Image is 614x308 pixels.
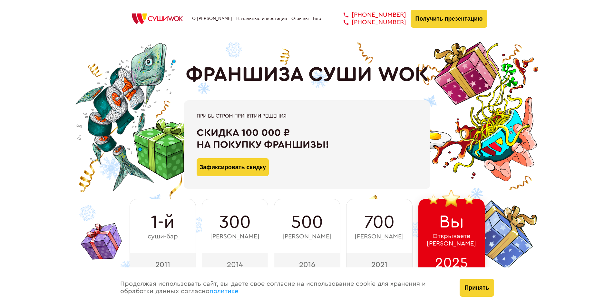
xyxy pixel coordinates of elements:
a: Отзывы [291,16,309,21]
span: [PERSON_NAME] [210,233,259,240]
button: Получить презентацию [411,10,488,28]
div: 2014 [202,253,268,276]
div: 2025 [418,253,485,276]
button: Зафиксировать скидку [197,158,269,176]
button: Принять [460,279,494,297]
span: [PERSON_NAME] [355,233,404,240]
a: Блог [313,16,323,21]
img: СУШИWOK [127,12,188,26]
span: суши-бар [148,233,178,240]
span: 1-й [151,212,174,233]
div: Скидка 100 000 ₽ на покупку франшизы! [197,127,417,151]
span: 700 [364,212,395,233]
a: О [PERSON_NAME] [192,16,232,21]
div: Продолжая использовать сайт, вы даете свое согласие на использование cookie для хранения и обрабо... [114,267,453,308]
span: [PERSON_NAME] [282,233,332,240]
span: 500 [291,212,323,233]
span: 300 [219,212,251,233]
div: 2021 [346,253,413,276]
div: 2011 [130,253,196,276]
a: Начальные инвестиции [236,16,287,21]
span: Вы [439,212,464,232]
div: При быстром принятии решения [197,113,417,119]
a: [PHONE_NUMBER] [334,11,406,19]
a: политике [210,288,238,294]
h1: ФРАНШИЗА СУШИ WOK [186,63,429,87]
a: [PHONE_NUMBER] [334,19,406,26]
div: 2016 [274,253,340,276]
span: Открываете [PERSON_NAME] [427,233,476,247]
